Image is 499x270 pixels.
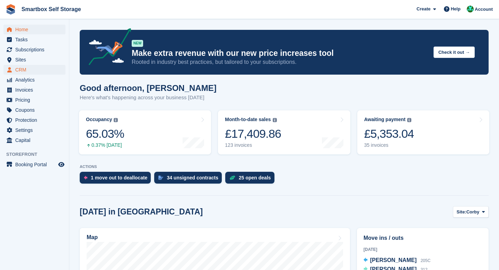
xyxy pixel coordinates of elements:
p: Make extra revenue with our new price increases tool [132,48,428,58]
h1: Good afternoon, [PERSON_NAME] [80,83,217,93]
span: Create [417,6,430,12]
img: move_outs_to_deallocate_icon-f764333ba52eb49d3ac5e1228854f67142a1ed5810a6f6cc68b1a99e826820c5.svg [84,176,87,180]
img: icon-info-grey-7440780725fd019a000dd9b08b2336e03edf1995a4989e88bcd33f0948082b44.svg [273,118,277,122]
img: stora-icon-8386f47178a22dfd0bd8f6a31ec36ba5ce8667c1dd55bd0f319d3a0aa187defe.svg [6,4,16,15]
a: menu [3,75,65,85]
span: Help [451,6,461,12]
img: contract_signature_icon-13c848040528278c33f63329250d36e43548de30e8caae1d1a13099fd9432cc5.svg [158,176,163,180]
span: Booking Portal [15,160,57,169]
a: menu [3,65,65,75]
img: Elinor Shepherd [467,6,474,12]
div: Occupancy [86,117,112,123]
a: menu [3,160,65,169]
a: menu [3,105,65,115]
a: menu [3,25,65,34]
a: menu [3,55,65,65]
a: Awaiting payment £5,353.04 35 invoices [357,110,489,154]
span: Settings [15,125,57,135]
a: menu [3,35,65,44]
a: menu [3,85,65,95]
div: 123 invoices [225,142,281,148]
span: Protection [15,115,57,125]
span: Tasks [15,35,57,44]
span: Account [475,6,493,13]
span: Analytics [15,75,57,85]
span: [PERSON_NAME] [370,257,417,263]
span: Capital [15,135,57,145]
div: Awaiting payment [364,117,406,123]
a: 1 move out to deallocate [80,172,154,187]
p: Here's what's happening across your business [DATE] [80,94,217,102]
span: Pricing [15,95,57,105]
a: menu [3,95,65,105]
p: Rooted in industry best practices, but tailored to your subscriptions. [132,58,428,66]
h2: Map [87,234,98,241]
a: 25 open deals [225,172,278,187]
div: 0.37% [DATE] [86,142,124,148]
h2: Move ins / outs [364,234,482,242]
div: NEW [132,40,143,47]
span: Subscriptions [15,45,57,54]
a: [PERSON_NAME] 205C [364,256,430,265]
div: £17,409.86 [225,127,281,141]
a: menu [3,45,65,54]
span: CRM [15,65,57,75]
a: menu [3,115,65,125]
div: [DATE] [364,246,482,253]
span: 205C [421,258,431,263]
p: ACTIONS [80,164,489,169]
img: icon-info-grey-7440780725fd019a000dd9b08b2336e03edf1995a4989e88bcd33f0948082b44.svg [114,118,118,122]
span: Coupons [15,105,57,115]
div: Month-to-date sales [225,117,271,123]
span: Site: [457,209,466,216]
a: Smartbox Self Storage [19,3,84,15]
div: 65.03% [86,127,124,141]
a: Occupancy 65.03% 0.37% [DATE] [79,110,211,154]
div: £5,353.04 [364,127,414,141]
button: Check it out → [434,47,475,58]
span: Storefront [6,151,69,158]
a: menu [3,125,65,135]
h2: [DATE] in [GEOGRAPHIC_DATA] [80,207,203,217]
span: Corby [466,209,480,216]
div: 34 unsigned contracts [167,175,218,180]
a: Month-to-date sales £17,409.86 123 invoices [218,110,350,154]
div: 25 open deals [239,175,271,180]
a: 34 unsigned contracts [154,172,225,187]
a: menu [3,135,65,145]
button: Site: Corby [453,206,489,218]
span: Home [15,25,57,34]
div: 1 move out to deallocate [91,175,147,180]
img: icon-info-grey-7440780725fd019a000dd9b08b2336e03edf1995a4989e88bcd33f0948082b44.svg [407,118,411,122]
div: 35 invoices [364,142,414,148]
span: Invoices [15,85,57,95]
img: deal-1b604bf984904fb50ccaf53a9ad4b4a5d6e5aea283cecdc64d6e3604feb123c2.svg [229,175,235,180]
span: Sites [15,55,57,65]
a: Preview store [57,160,65,169]
img: price-adjustments-announcement-icon-8257ccfd72463d97f412b2fc003d46551f7dbcb40ab6d574587a9cd5c0d94... [83,28,131,68]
